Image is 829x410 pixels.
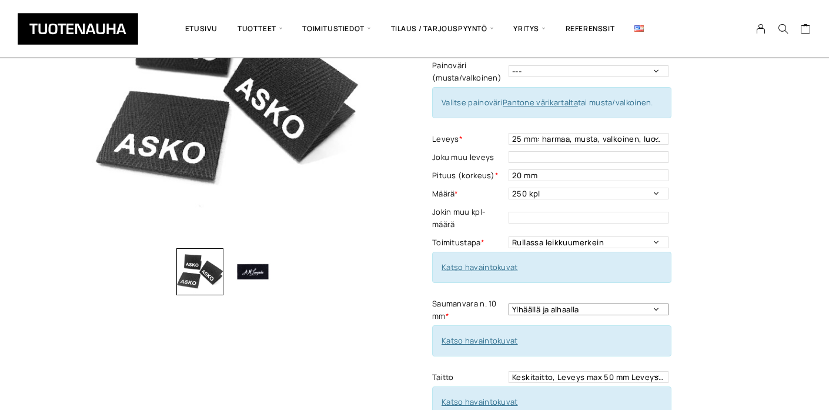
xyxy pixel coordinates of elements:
[432,133,506,145] label: Leveys
[442,396,518,407] a: Katso havaintokuvat
[229,248,276,295] img: Luomupuuvilla -etiketti 2
[432,188,506,200] label: Määrä
[432,169,506,182] label: Pituus (korkeus)
[556,9,625,49] a: Referenssit
[432,151,506,164] label: Joku muu leveys
[800,23,811,37] a: Cart
[503,9,555,49] span: Yritys
[503,97,578,108] a: Pantone värikartalta
[772,24,794,34] button: Search
[750,24,773,34] a: My Account
[18,13,138,45] img: Tuotenauha Oy
[442,262,518,272] a: Katso havaintokuvat
[381,9,504,49] span: Tilaus / Tarjouspyyntö
[432,371,506,384] label: Taitto
[634,25,644,32] img: English
[432,206,506,231] label: Jokin muu kpl-määrä
[432,59,506,84] label: Painoväri (musta/valkoinen)
[432,298,506,322] label: Saumanvara n. 10 mm
[432,236,506,249] label: Toimitustapa
[292,9,380,49] span: Toimitustiedot
[442,335,518,346] a: Katso havaintokuvat
[442,97,653,108] span: Valitse painoväri tai musta/valkoinen.
[228,9,292,49] span: Tuotteet
[175,9,228,49] a: Etusivu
